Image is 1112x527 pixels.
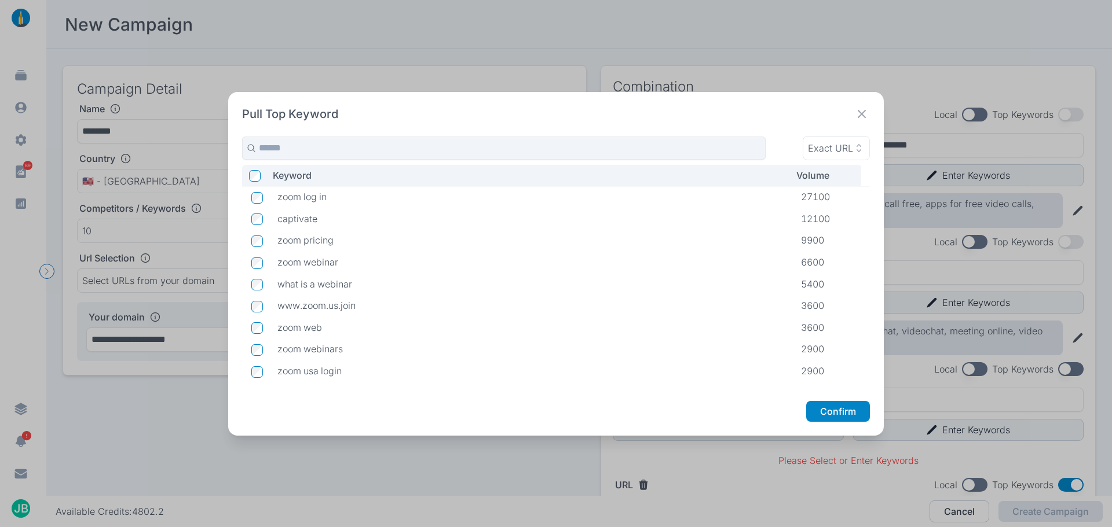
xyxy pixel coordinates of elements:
[242,106,338,122] h2: Pull Top Keyword
[801,322,824,333] span: 3600
[801,256,824,268] span: 6600
[277,191,782,202] p: zoom log in
[801,278,824,290] span: 5400
[277,278,782,290] p: what is a webinar
[277,234,782,246] p: zoom pricing
[801,191,830,202] span: 27100
[801,365,824,377] span: 2900
[277,322,782,333] p: zoom web
[277,213,782,224] p: captivate
[277,365,782,377] p: zoom usa login
[801,343,824,355] span: 2900
[796,169,846,181] p: Volume
[273,169,776,181] p: Keyword
[277,343,782,355] p: zoom webinars
[801,213,830,224] span: 12100
[277,300,782,311] p: www.zoom.us.join
[803,136,870,160] button: Exact URL
[808,142,853,154] p: Exact URL
[806,401,870,422] button: Confirm
[801,234,824,246] span: 9900
[277,256,782,268] p: zoom webinar
[801,300,824,311] span: 3600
